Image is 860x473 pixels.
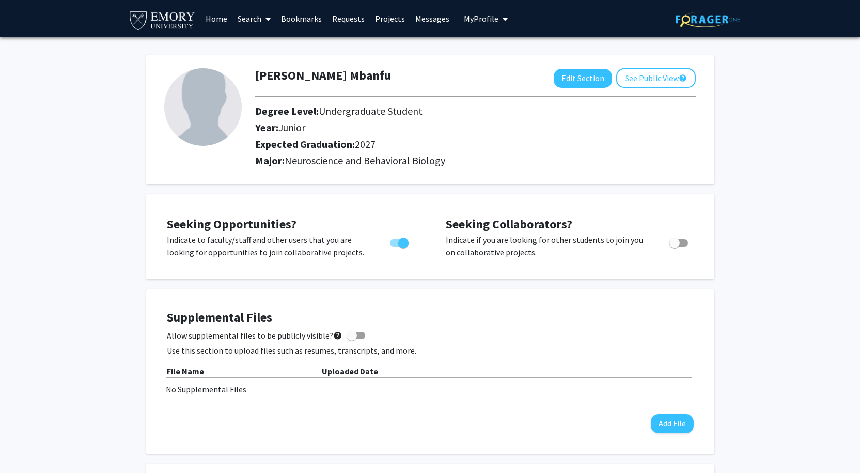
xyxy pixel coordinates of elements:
[166,383,695,395] div: No Supplemental Files
[464,13,498,24] span: My Profile
[128,8,197,32] img: Emory University Logo
[333,329,342,342] mat-icon: help
[676,11,740,27] img: ForagerOne Logo
[255,121,624,134] h2: Year:
[285,154,445,167] span: Neuroscience and Behavioral Biology
[232,1,276,37] a: Search
[446,216,572,232] span: Seeking Collaborators?
[554,69,612,88] button: Edit Section
[167,216,296,232] span: Seeking Opportunities?
[167,234,370,258] p: Indicate to faculty/staff and other users that you are looking for opportunities to join collabor...
[327,1,370,37] a: Requests
[255,138,624,150] h2: Expected Graduation:
[446,234,650,258] p: Indicate if you are looking for other students to join you on collaborative projects.
[665,234,694,249] div: Toggle
[616,68,696,88] button: See Public View
[355,138,376,150] span: 2027
[276,1,327,37] a: Bookmarks
[255,68,391,83] h1: [PERSON_NAME] Mbanfu
[200,1,232,37] a: Home
[370,1,410,37] a: Projects
[679,72,687,84] mat-icon: help
[278,121,305,134] span: Junior
[322,366,378,376] b: Uploaded Date
[167,310,694,325] h4: Supplemental Files
[386,234,414,249] div: Toggle
[164,68,242,146] img: Profile Picture
[255,105,624,117] h2: Degree Level:
[410,1,455,37] a: Messages
[167,366,204,376] b: File Name
[167,329,342,342] span: Allow supplemental files to be publicly visible?
[319,104,423,117] span: Undergraduate Student
[167,344,694,357] p: Use this section to upload files such as resumes, transcripts, and more.
[651,414,694,433] button: Add File
[255,155,696,167] h2: Major:
[8,426,44,465] iframe: Chat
